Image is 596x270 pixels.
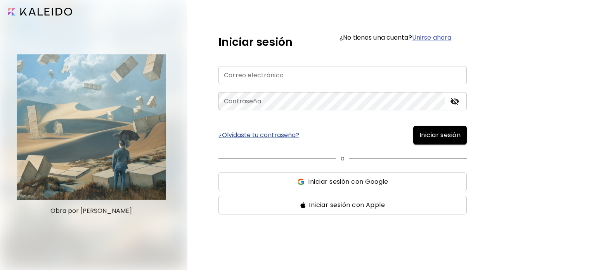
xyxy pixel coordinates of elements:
[309,200,385,210] span: Iniciar sesión con Apple
[297,178,305,186] img: ss
[218,196,467,214] button: ssIniciar sesión con Apple
[218,132,299,138] a: ¿Olvidaste tu contraseña?
[308,177,388,186] span: Iniciar sesión con Google
[340,35,451,41] h6: ¿No tienes una cuenta?
[419,131,461,140] span: Iniciar sesión
[341,154,345,163] p: o
[218,34,293,51] h5: Iniciar sesión
[412,33,451,42] a: Unirse ahora
[300,202,306,208] img: ss
[413,126,467,145] button: Iniciar sesión
[448,95,461,108] button: toggle password visibility
[218,172,467,191] button: ssIniciar sesión con Google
